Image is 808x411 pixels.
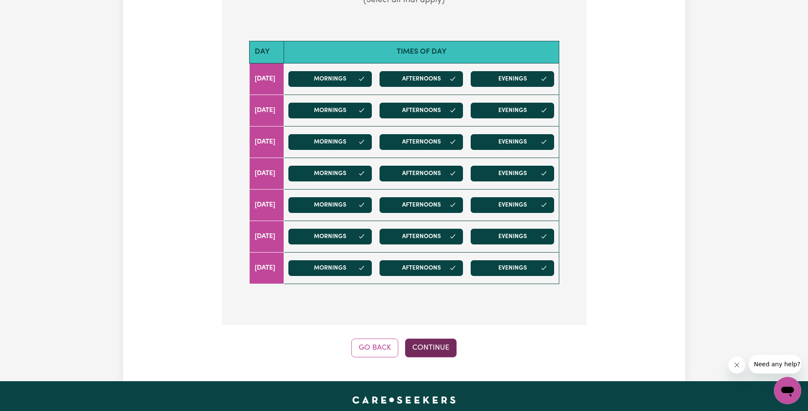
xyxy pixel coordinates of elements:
[288,260,372,276] button: Mornings
[249,41,284,63] th: Day
[288,71,372,87] button: Mornings
[470,197,555,213] button: Evenings
[470,134,555,150] button: Evenings
[288,102,372,119] button: Mornings
[728,356,745,374] iframe: Close message
[288,134,372,150] button: Mornings
[470,260,555,276] button: Evenings
[284,41,559,63] th: Times of day
[352,397,456,403] a: Careseekers home page
[379,197,463,213] button: Afternoons
[379,165,463,182] button: Afternoons
[249,158,284,189] td: [DATE]
[288,165,372,182] button: Mornings
[351,339,398,357] button: Go Back
[470,71,555,87] button: Evenings
[288,197,372,213] button: Mornings
[470,165,555,182] button: Evenings
[405,339,457,357] button: Continue
[249,252,284,284] td: [DATE]
[379,260,463,276] button: Afternoons
[249,126,284,158] td: [DATE]
[288,228,372,245] button: Mornings
[379,102,463,119] button: Afternoons
[774,377,801,404] iframe: Button to launch messaging window
[249,63,284,95] td: [DATE]
[470,228,555,245] button: Evenings
[379,71,463,87] button: Afternoons
[379,228,463,245] button: Afternoons
[249,95,284,126] td: [DATE]
[379,134,463,150] button: Afternoons
[749,355,801,374] iframe: Message from company
[249,221,284,252] td: [DATE]
[470,102,555,119] button: Evenings
[249,189,284,221] td: [DATE]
